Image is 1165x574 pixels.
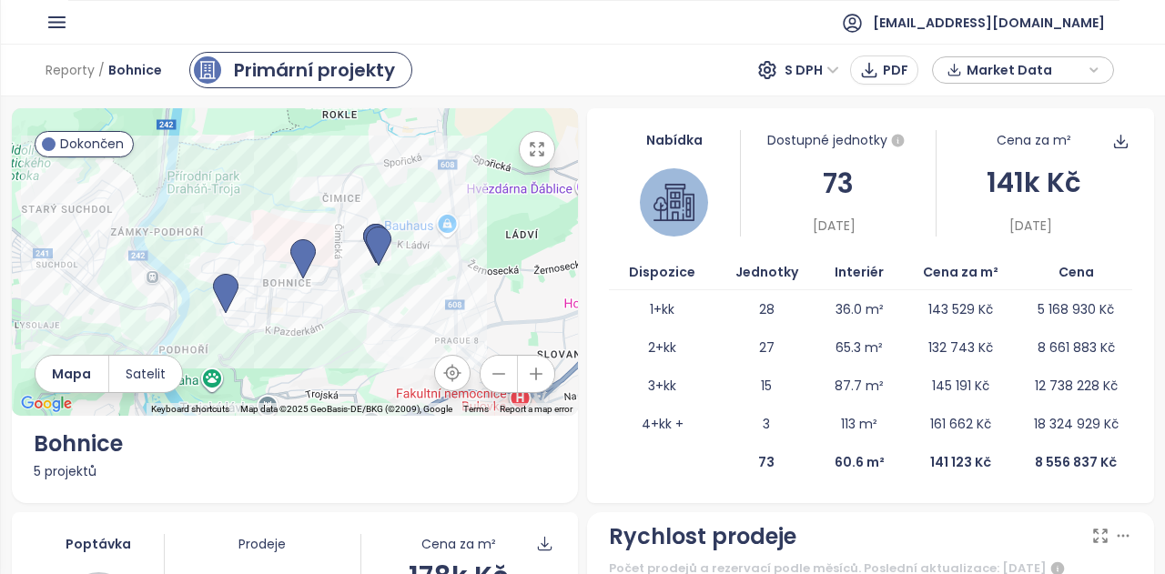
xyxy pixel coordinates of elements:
span: S DPH [785,56,839,84]
span: Mapa [52,364,91,384]
button: Mapa [35,356,108,392]
div: Bohnice [34,427,557,461]
div: Poptávka [34,534,165,554]
div: button [942,56,1104,84]
div: Dostupné jednotky [741,130,936,152]
div: 73 [741,162,936,205]
p: 113 m² [841,414,877,434]
span: [DATE] [813,216,856,236]
div: 141k Kč [937,161,1131,204]
p: 143 529 Kč [928,299,993,319]
p: 87.7 m² [835,376,884,396]
p: 18 324 929 Kč [1034,414,1119,434]
div: Cena za m² [421,534,496,554]
div: 5 projektů [34,461,557,481]
th: Cena [1020,255,1132,290]
p: 5 168 930 Kč [1038,299,1114,319]
p: 145 191 Kč [932,376,989,396]
span: Dokončen [60,134,124,154]
span: PDF [883,60,908,80]
a: primary [189,52,412,88]
span: Map data ©2025 GeoBasis-DE/BKG (©2009), Google [240,404,452,414]
p: 36.0 m² [836,299,884,319]
p: 65.3 m² [836,337,883,357]
p: 161 662 Kč [930,414,991,434]
div: Cena za m² [997,130,1071,150]
p: 141 123 Kč [930,452,991,472]
button: Keyboard shortcuts [151,403,229,416]
td: 3+kk [609,367,715,405]
span: [EMAIL_ADDRESS][DOMAIN_NAME] [873,1,1105,45]
p: 12 738 228 Kč [1035,376,1118,396]
button: PDF [850,55,918,85]
th: Cena za m² [902,255,1020,290]
span: [DATE] [1009,216,1052,236]
p: 3 [763,414,770,434]
td: 4+kk + [609,405,715,443]
button: Satelit [109,356,182,392]
span: Market Data [967,56,1084,84]
p: 60.6 m² [835,452,885,472]
span: / [98,54,105,86]
p: 28 [759,299,775,319]
td: 2+kk [609,328,715,367]
span: Reporty [46,54,95,86]
div: Primární projekty [234,56,395,84]
td: 1+kk [609,290,715,328]
img: house [653,182,694,223]
div: Nabídka [609,130,740,150]
p: 8 556 837 Kč [1035,452,1117,472]
a: Terms [463,404,489,414]
img: Google [16,392,76,416]
p: 27 [759,337,775,357]
th: Jednotky [715,255,817,290]
span: Bohnice [108,54,162,86]
th: Dispozice [609,255,715,290]
p: 73 [758,452,775,472]
p: 132 743 Kč [928,337,993,357]
th: Interiér [817,255,901,290]
p: 8 661 883 Kč [1038,337,1115,357]
a: Report a map error [500,404,572,414]
span: Satelit [126,364,166,384]
p: 15 [761,376,772,396]
div: Prodeje [165,534,360,554]
a: Open this area in Google Maps (opens a new window) [16,392,76,416]
div: Rychlost prodeje [609,519,796,554]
